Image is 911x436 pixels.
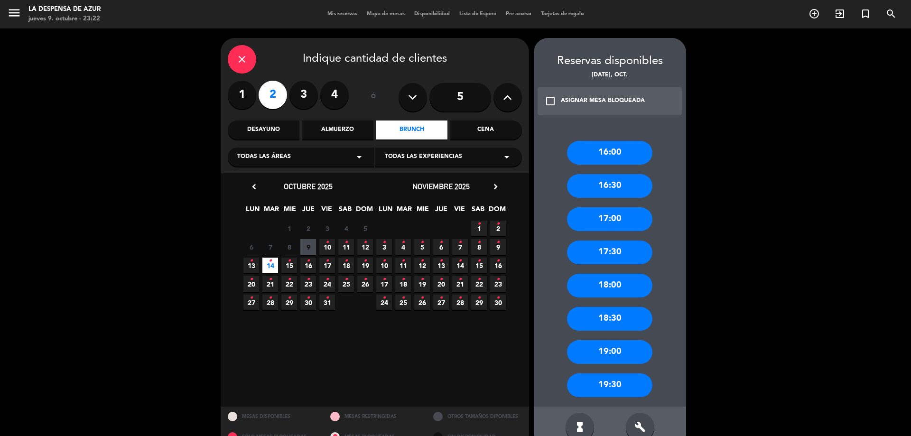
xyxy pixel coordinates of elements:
[243,295,259,310] span: 27
[281,276,297,292] span: 22
[358,81,389,114] div: ó
[567,174,652,198] div: 16:30
[501,11,536,17] span: Pre-acceso
[269,253,272,269] i: •
[302,121,373,139] div: Almuerzo
[477,253,481,269] i: •
[450,121,521,139] div: Cena
[319,239,335,255] span: 10
[344,272,348,287] i: •
[477,216,481,232] i: •
[567,307,652,331] div: 18:30
[471,276,487,292] span: 22
[395,276,411,292] span: 18
[363,235,367,250] i: •
[458,235,462,250] i: •
[300,258,316,273] span: 16
[567,241,652,264] div: 17:30
[415,204,430,219] span: MIE
[385,152,462,162] span: Todas las experiencias
[414,276,430,292] span: 19
[325,253,329,269] i: •
[477,290,481,306] i: •
[262,239,278,255] span: 7
[281,258,297,273] span: 15
[395,258,411,273] span: 11
[574,421,586,433] i: hourglass_full
[634,421,646,433] i: build
[471,221,487,236] span: 1
[885,8,897,19] i: search
[433,204,449,219] span: JUE
[490,258,506,273] span: 16
[458,290,462,306] i: •
[452,239,468,255] span: 7
[376,258,392,273] span: 10
[567,141,652,165] div: 16:00
[501,151,512,163] i: arrow_drop_down
[228,121,299,139] div: Desayuno
[319,221,335,236] span: 3
[7,6,21,20] i: menu
[455,11,501,17] span: Lista de Espera
[338,276,354,292] span: 25
[300,204,316,219] span: JUE
[243,276,259,292] span: 20
[439,253,443,269] i: •
[401,235,405,250] i: •
[237,152,291,162] span: Todas las áreas
[337,204,353,219] span: SAB
[245,204,260,219] span: LUN
[401,253,405,269] i: •
[307,253,310,269] i: •
[363,272,367,287] i: •
[401,290,405,306] i: •
[414,295,430,310] span: 26
[284,182,333,191] span: octubre 2025
[395,295,411,310] span: 25
[426,407,529,427] div: OTROS TAMAÑOS DIPONIBLES
[319,204,335,219] span: VIE
[490,276,506,292] span: 23
[281,239,297,255] span: 8
[250,253,253,269] i: •
[452,258,468,273] span: 14
[357,221,373,236] span: 5
[325,235,329,250] i: •
[414,239,430,255] span: 5
[362,11,409,17] span: Mapa de mesas
[477,235,481,250] i: •
[281,221,297,236] span: 1
[319,258,335,273] span: 17
[470,204,486,219] span: SAB
[228,45,522,74] div: Indique cantidad de clientes
[288,272,291,287] i: •
[221,407,324,427] div: MESAS DISPONIBLES
[338,258,354,273] span: 18
[236,54,248,65] i: close
[401,272,405,287] i: •
[439,290,443,306] i: •
[250,290,253,306] i: •
[561,96,645,106] div: ASIGNAR MESA BLOQUEADA
[319,276,335,292] span: 24
[567,373,652,397] div: 19:30
[289,81,318,109] label: 3
[307,290,310,306] i: •
[7,6,21,23] button: menu
[433,239,449,255] span: 6
[534,52,686,71] div: Reservas disponibles
[860,8,871,19] i: turned_in_not
[491,182,501,192] i: chevron_right
[477,272,481,287] i: •
[378,204,393,219] span: LUN
[567,340,652,364] div: 19:00
[471,258,487,273] span: 15
[490,239,506,255] span: 9
[534,71,686,80] div: [DATE], oct.
[243,258,259,273] span: 13
[250,272,253,287] i: •
[249,182,259,192] i: chevron_left
[420,253,424,269] i: •
[338,239,354,255] span: 11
